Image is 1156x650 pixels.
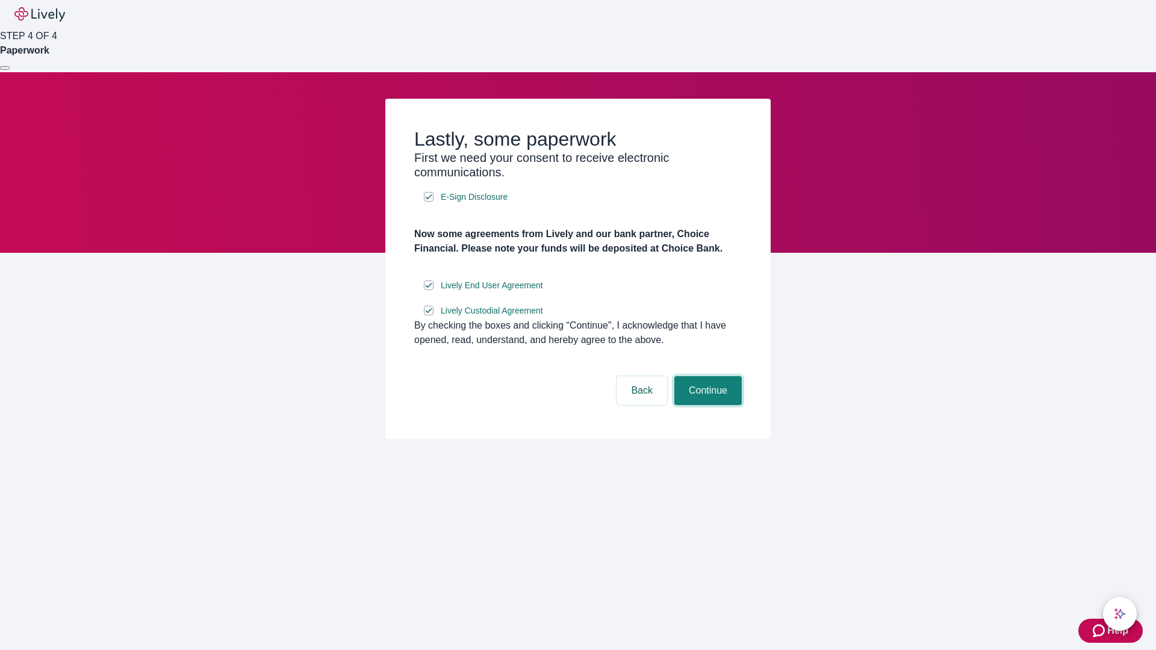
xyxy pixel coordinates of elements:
[414,318,742,347] div: By checking the boxes and clicking “Continue", I acknowledge that I have opened, read, understand...
[438,303,545,318] a: e-sign disclosure document
[1093,624,1107,638] svg: Zendesk support icon
[438,278,545,293] a: e-sign disclosure document
[414,227,742,256] h4: Now some agreements from Lively and our bank partner, Choice Financial. Please note your funds wi...
[14,7,65,22] img: Lively
[414,128,742,150] h2: Lastly, some paperwork
[441,279,543,292] span: Lively End User Agreement
[1114,608,1126,620] svg: Lively AI Assistant
[674,376,742,405] button: Continue
[414,150,742,179] h3: First we need your consent to receive electronic communications.
[617,376,667,405] button: Back
[1103,597,1137,631] button: chat
[441,305,543,317] span: Lively Custodial Agreement
[441,191,508,203] span: E-Sign Disclosure
[1078,619,1143,643] button: Zendesk support iconHelp
[438,190,510,205] a: e-sign disclosure document
[1107,624,1128,638] span: Help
